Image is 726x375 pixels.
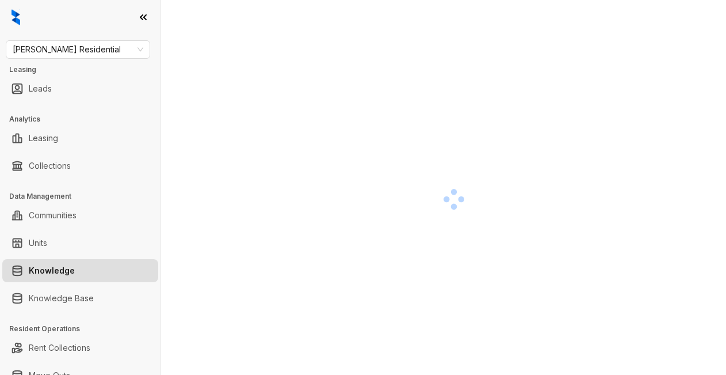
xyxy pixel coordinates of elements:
[2,259,158,282] li: Knowledge
[9,191,161,202] h3: Data Management
[2,287,158,310] li: Knowledge Base
[2,127,158,150] li: Leasing
[9,324,161,334] h3: Resident Operations
[29,232,47,255] a: Units
[12,9,20,25] img: logo
[2,77,158,100] li: Leads
[29,204,77,227] a: Communities
[29,77,52,100] a: Leads
[2,204,158,227] li: Communities
[29,336,90,359] a: Rent Collections
[9,114,161,124] h3: Analytics
[13,41,143,58] span: Griffis Residential
[9,65,161,75] h3: Leasing
[29,154,71,177] a: Collections
[2,154,158,177] li: Collections
[29,127,58,150] a: Leasing
[29,287,94,310] a: Knowledge Base
[2,336,158,359] li: Rent Collections
[2,232,158,255] li: Units
[29,259,75,282] a: Knowledge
